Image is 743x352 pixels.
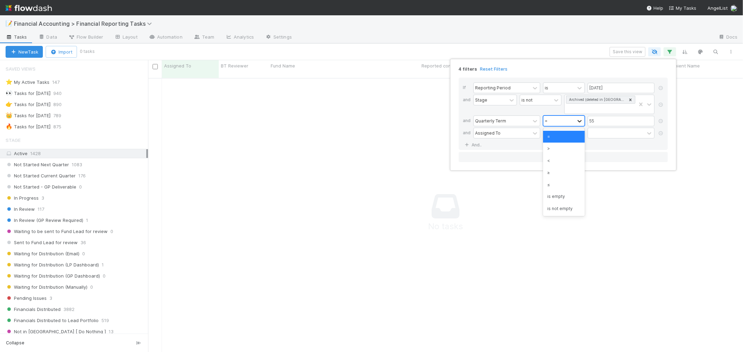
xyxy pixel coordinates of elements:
[543,143,585,154] div: >
[545,85,548,91] div: is
[543,203,585,215] div: is not empty
[463,115,473,128] div: and
[521,97,533,103] div: is not
[543,191,585,202] div: is empty
[543,131,585,143] div: =
[543,167,585,178] div: ≥
[545,118,548,124] div: =
[475,118,506,124] div: Quarterly Term
[463,82,473,95] div: If
[475,85,511,91] div: Reporting Period
[463,128,473,140] div: and
[480,66,508,72] a: Reset Filters
[463,140,485,150] a: And..
[543,179,585,191] div: ≤
[567,96,627,103] div: Archived (deleted in [GEOGRAPHIC_DATA])
[475,130,501,136] div: Assigned To
[475,97,487,103] div: Stage
[458,66,477,72] span: 4 filters
[543,155,585,167] div: <
[459,152,668,162] button: Or if...
[463,95,473,115] div: and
